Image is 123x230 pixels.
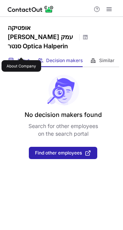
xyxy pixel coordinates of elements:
[17,58,30,64] span: About
[35,150,82,156] span: Find other employees
[99,58,115,64] span: Similar
[8,5,54,14] img: ContactOut v5.3.10
[29,147,97,159] button: Find other employees
[47,75,80,105] img: No leads found
[8,23,77,51] h1: אופטיקה [PERSON_NAME] עמק סנטר Optica Halperin
[28,122,98,138] p: Search for other employees on the search portal
[25,110,102,119] header: No decision makers found
[46,58,83,64] span: Decision makers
